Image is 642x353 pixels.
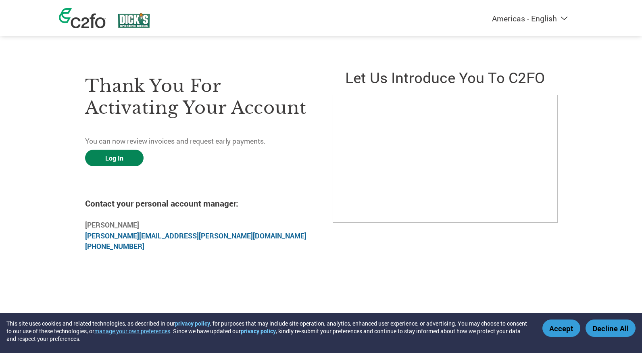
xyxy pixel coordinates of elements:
img: c2fo logo [59,8,106,28]
button: Decline All [586,320,636,337]
h2: Let us introduce you to C2FO [333,67,557,87]
b: [PERSON_NAME] [85,220,139,230]
a: [PHONE_NUMBER] [85,242,144,251]
img: DICK'S Sporting Goods [118,13,150,28]
iframe: C2FO Introduction Video [333,95,558,223]
h4: Contact your personal account manager: [85,198,309,209]
p: You can now review invoices and request early payments. [85,136,309,146]
button: manage your own preferences [94,327,170,335]
a: [PERSON_NAME][EMAIL_ADDRESS][PERSON_NAME][DOMAIN_NAME] [85,231,306,240]
a: Log In [85,150,144,166]
a: privacy policy [241,327,276,335]
div: This site uses cookies and related technologies, as described in our , for purposes that may incl... [6,320,531,343]
button: Accept [542,320,580,337]
a: privacy policy [175,320,210,327]
h3: Thank you for activating your account [85,75,309,119]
